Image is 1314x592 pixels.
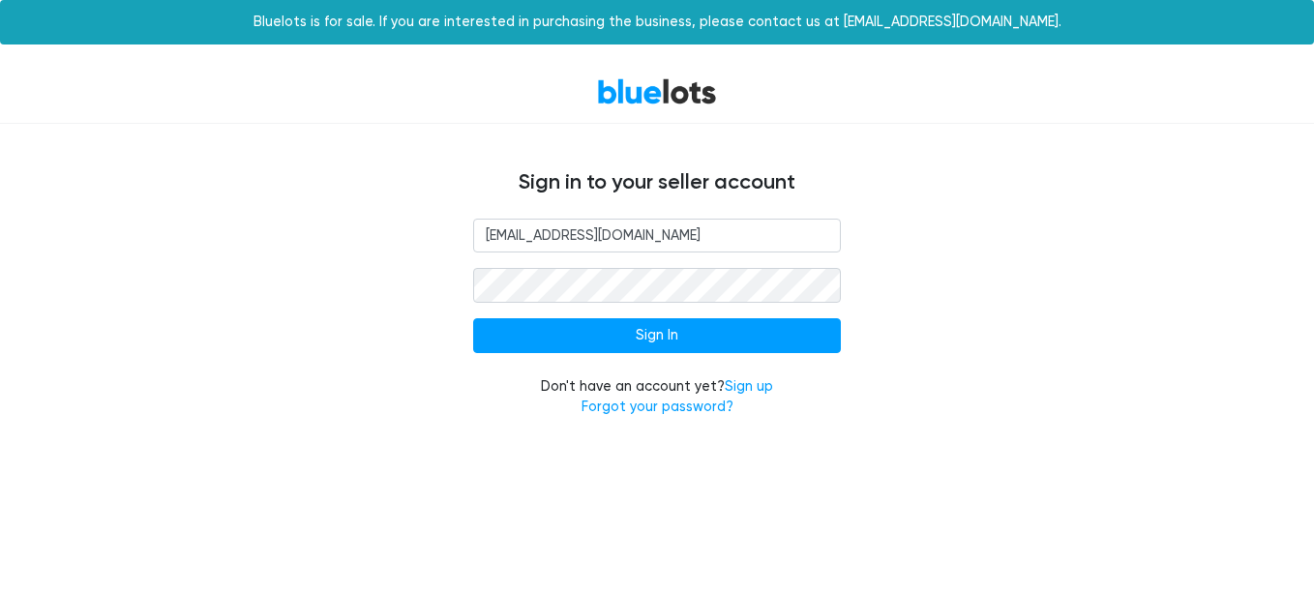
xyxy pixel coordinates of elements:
[76,170,1238,195] h4: Sign in to your seller account
[473,376,841,418] div: Don't have an account yet?
[473,219,841,253] input: Email
[582,399,733,415] a: Forgot your password?
[725,378,773,395] a: Sign up
[473,318,841,353] input: Sign In
[597,77,717,105] a: BlueLots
